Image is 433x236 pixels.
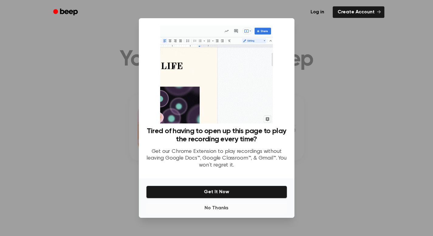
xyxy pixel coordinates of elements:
[333,6,384,18] a: Create Account
[160,25,273,123] img: Beep extension in action
[146,148,287,169] p: Get our Chrome Extension to play recordings without leaving Google Docs™, Google Classroom™, & Gm...
[306,6,329,18] a: Log in
[146,202,287,214] button: No Thanks
[146,127,287,143] h3: Tired of having to open up this page to play the recording every time?
[49,6,83,18] a: Beep
[146,186,287,198] button: Get It Now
